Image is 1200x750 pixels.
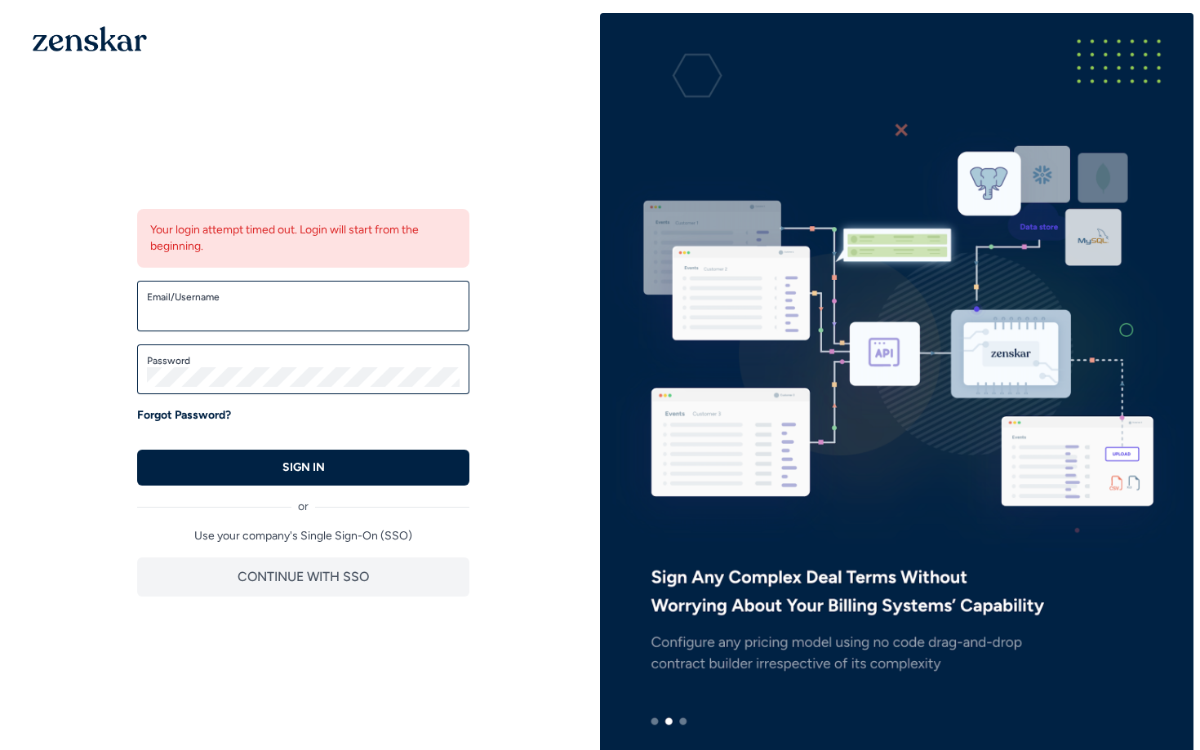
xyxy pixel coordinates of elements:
[137,557,469,597] button: CONTINUE WITH SSO
[147,354,460,367] label: Password
[137,209,469,268] div: Your login attempt timed out. Login will start from the beginning.
[137,450,469,486] button: SIGN IN
[137,486,469,515] div: or
[33,26,147,51] img: 1OGAJ2xQqyY4LXKgY66KYq0eOWRCkrZdAb3gUhuVAqdWPZE9SRJmCz+oDMSn4zDLXe31Ii730ItAGKgCKgCCgCikA4Av8PJUP...
[137,407,231,424] a: Forgot Password?
[147,291,460,304] label: Email/Username
[137,528,469,544] p: Use your company's Single Sign-On (SSO)
[282,459,325,476] p: SIGN IN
